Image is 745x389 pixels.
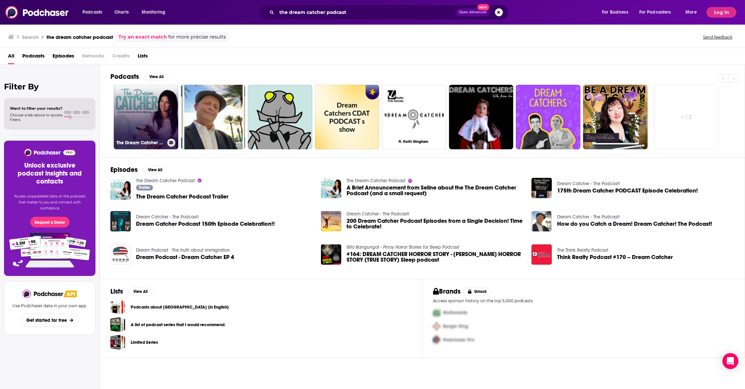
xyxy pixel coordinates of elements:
[110,300,125,315] a: Podcasts about Germany (in English)
[136,247,230,253] a: Dream Podcast : The truth about immigration
[430,306,443,320] img: First Pro Logo
[722,353,738,369] div: Open Intercom Messenger
[131,304,229,311] a: Podcasts about [GEOGRAPHIC_DATA] (in English)
[347,178,405,184] a: The Dream Catcher Podcast
[131,339,158,346] a: Limited Series
[277,7,456,18] input: Search podcasts, credits, & more...
[8,51,14,64] a: All
[597,7,637,18] button: open menu
[602,8,628,17] span: For Business
[136,214,199,220] a: Dream Catcher - The Podcast!
[430,333,443,347] img: Third Pro Logo
[321,178,341,198] img: A Brief Announcement from Seline about the The Dream Catcher Podcast (and a small request)
[139,186,150,190] span: Trailer
[639,8,671,17] span: For Podcasters
[24,149,76,156] img: Podchaser - Follow, Share and Rate Podcasts
[118,33,167,41] a: Try an exact match
[144,73,168,81] button: View All
[168,33,226,41] span: for more precise results
[22,51,45,64] a: Podcasts
[7,233,92,268] img: Pro Features
[347,211,409,217] a: Dream Catcher - The Podcast!
[112,51,130,64] span: Credits
[82,8,102,17] span: Podcasts
[635,7,681,18] button: open menu
[477,4,489,10] span: New
[557,181,620,187] a: Dream Catcher - The Podcast!
[110,317,125,332] a: A list of podcast series that I would recommend.
[110,244,131,265] a: Dream Podcast - Dream Catcher EP 4
[136,221,275,227] a: Dream Catcher Podcast 150th Episode Celebration!!
[557,188,698,194] span: 175th Dream Catcher PODCAST Episode Celebration!
[706,7,736,18] button: Log In
[347,244,459,250] a: Sitio Bangungot - Pinoy Horror Stories for Sleep Podcast
[21,314,79,327] button: Get started for free
[531,178,552,198] img: 175th Dream Catcher PODCAST Episode Celebration!
[5,6,69,19] img: Podchaser - Follow, Share and Rate Podcasts
[456,8,490,16] button: Open AdvancedNew
[430,320,443,333] img: Second Pro Logo
[12,194,87,211] p: Access unparalleled data on the podcasts that matter to you and connect with confidence.
[557,247,608,253] a: The Think Realty Podcast
[23,290,64,298] img: Podchaser - Follow, Share and Rate Podcasts
[110,211,131,231] img: Dream Catcher Podcast 150th Episode Celebration!!
[531,244,552,265] img: Think Realty Podcast #170 – Dream Catcher
[116,140,165,146] h3: The Dream Catcher Podcast
[10,113,63,122] span: Choose a tab above to access filters.
[443,310,467,316] span: McDonalds
[136,254,234,260] a: Dream Podcast - Dream Catcher EP 4
[557,214,620,220] a: Dream Catcher - The Podcast!
[12,303,87,308] p: Use Podchaser data in your own app.
[701,34,734,40] button: Send feedback
[78,7,111,18] button: open menu
[128,288,152,296] button: View All
[143,166,167,174] button: View All
[26,318,67,323] span: Get started for free
[654,85,719,149] a: +13
[110,72,168,81] a: PodcastsView All
[64,291,77,297] img: Podchaser API banner
[433,298,734,303] p: Access sponsor history on the top 5,000 podcasts.
[4,82,95,91] h2: Filter By
[110,166,138,174] h2: Episodes
[47,34,113,40] h3: the dream catcher podcast
[138,51,148,64] a: Lists
[557,254,673,260] a: Think Realty Podcast #170 – Dream Catcher
[681,7,705,18] button: open menu
[110,72,139,81] h2: Podcasts
[347,218,523,229] span: 200 Dream Catcher Podcast Episodes from a Single Decision! Time to Celebrate!
[265,5,515,20] div: Search podcasts, credits, & more...
[347,251,523,263] span: #164: DREAM CATCHER HORROR STORY - [PERSON_NAME] HORROR STORY (TRUE STORY) Sleep podcast
[557,221,712,227] a: How do you Catch a Dream! Dream Catcher! The Podcast!
[53,51,74,64] span: Episodes
[347,185,523,196] a: A Brief Announcement from Seline about the The Dream Catcher Podcast (and a small request)
[10,106,63,111] span: Want to filter your results?
[321,244,341,265] a: #164: DREAM CATCHER HORROR STORY - PINOY HORROR STORY (TRUE STORY) Sleep podcast
[137,7,174,18] button: open menu
[136,194,228,199] span: The Dream Catcher Podcast Trailer
[433,287,461,296] h2: Brands
[110,287,152,296] a: ListsView All
[110,335,125,350] span: Limited Series
[110,287,123,296] h2: Lists
[321,211,341,231] img: 200 Dream Catcher Podcast Episodes from a Single Decision! Time to Celebrate!
[114,8,129,17] span: Charts
[531,211,552,231] a: How do you Catch a Dream! Dream Catcher! The Podcast!
[347,251,523,263] a: #164: DREAM CATCHER HORROR STORY - PINOY HORROR STORY (TRUE STORY) Sleep podcast
[110,180,131,200] img: The Dream Catcher Podcast Trailer
[114,85,178,149] a: The Dream Catcher Podcast
[459,11,487,14] span: Open Advanced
